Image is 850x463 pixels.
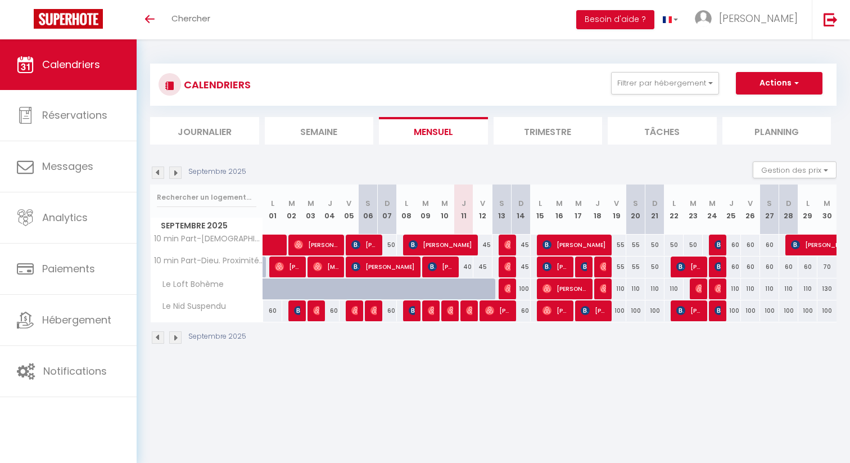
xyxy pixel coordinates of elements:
[607,257,626,277] div: 55
[626,235,645,255] div: 55
[42,262,95,276] span: Paiements
[626,278,645,299] div: 110
[340,185,359,235] th: 05
[288,198,295,209] abbr: M
[492,185,512,235] th: 13
[645,185,664,235] th: 21
[313,300,319,321] span: [PERSON_NAME]
[282,185,301,235] th: 02
[473,235,492,255] div: 45
[779,185,798,235] th: 28
[473,257,492,277] div: 45
[422,198,429,209] abbr: M
[378,185,397,235] th: 07
[447,300,453,321] span: [PERSON_NAME]
[385,198,390,209] abbr: D
[157,187,256,208] input: Rechercher un logement...
[320,185,340,235] th: 04
[626,257,645,277] div: 55
[42,313,111,327] span: Hébergement
[504,256,510,277] span: [PERSON_NAME]
[741,185,760,235] th: 26
[767,198,772,209] abbr: S
[435,185,454,235] th: 10
[542,300,568,321] span: [PERSON_NAME]
[645,278,664,299] div: 110
[676,300,702,321] span: [PERSON_NAME]
[351,234,377,255] span: [PERSON_NAME]
[539,198,542,209] abbr: L
[294,234,338,255] span: [PERSON_NAME]
[575,198,582,209] abbr: M
[550,185,569,235] th: 16
[152,257,265,265] span: 10 min Part-Dieu. Proximité Campus.
[652,198,658,209] abbr: D
[405,198,408,209] abbr: L
[798,185,817,235] th: 29
[817,278,837,299] div: 130
[633,198,638,209] abbr: S
[748,198,753,209] abbr: V
[370,300,377,321] span: [PERSON_NAME]
[263,300,282,321] div: 60
[531,185,550,235] th: 15
[308,198,314,209] abbr: M
[607,185,626,235] th: 19
[504,278,510,299] span: [PERSON_NAME]
[397,185,416,235] th: 08
[512,235,531,255] div: 45
[611,72,719,95] button: Filtrer par hébergement
[729,198,734,209] abbr: J
[346,198,351,209] abbr: V
[753,161,837,178] button: Gestion des prix
[736,72,822,95] button: Actions
[672,198,676,209] abbr: L
[595,198,600,209] abbr: J
[779,300,798,321] div: 100
[741,300,760,321] div: 100
[703,185,722,235] th: 24
[441,198,448,209] abbr: M
[275,256,300,277] span: [PERSON_NAME]
[626,300,645,321] div: 100
[313,256,338,277] span: [MEDICAL_DATA][PERSON_NAME]
[42,108,107,122] span: Réservations
[188,167,246,177] p: Septembre 2025
[351,256,415,277] span: [PERSON_NAME]
[684,185,703,235] th: 23
[294,300,300,321] span: [PERSON_NAME]
[581,300,606,321] span: [PERSON_NAME]
[645,300,664,321] div: 100
[676,256,702,277] span: [PERSON_NAME]
[722,185,741,235] th: 25
[715,278,721,299] span: [PERSON_NAME]
[504,234,510,255] span: [PERSON_NAME]
[600,256,606,277] span: [PERSON_NAME]
[150,117,259,145] li: Journalier
[188,331,246,342] p: Septembre 2025
[645,235,664,255] div: 50
[824,198,830,209] abbr: M
[664,235,684,255] div: 50
[760,257,779,277] div: 60
[600,278,606,299] span: [PERSON_NAME]
[152,235,265,243] span: 10 min Part-[DEMOGRAPHIC_DATA] - Proximité Université.
[608,117,717,145] li: Tâches
[684,235,703,255] div: 50
[416,185,435,235] th: 09
[409,300,415,321] span: [PERSON_NAME] BOURBANGE
[760,235,779,255] div: 60
[42,210,88,224] span: Analytics
[485,300,510,321] span: [PERSON_NAME]
[786,198,792,209] abbr: D
[454,185,473,235] th: 11
[722,117,831,145] li: Planning
[664,278,684,299] div: 110
[709,198,716,209] abbr: M
[760,278,779,299] div: 110
[466,300,472,321] span: Thibault Butin
[43,364,107,378] span: Notifications
[722,300,741,321] div: 100
[715,234,721,255] span: [PERSON_NAME]
[626,185,645,235] th: 20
